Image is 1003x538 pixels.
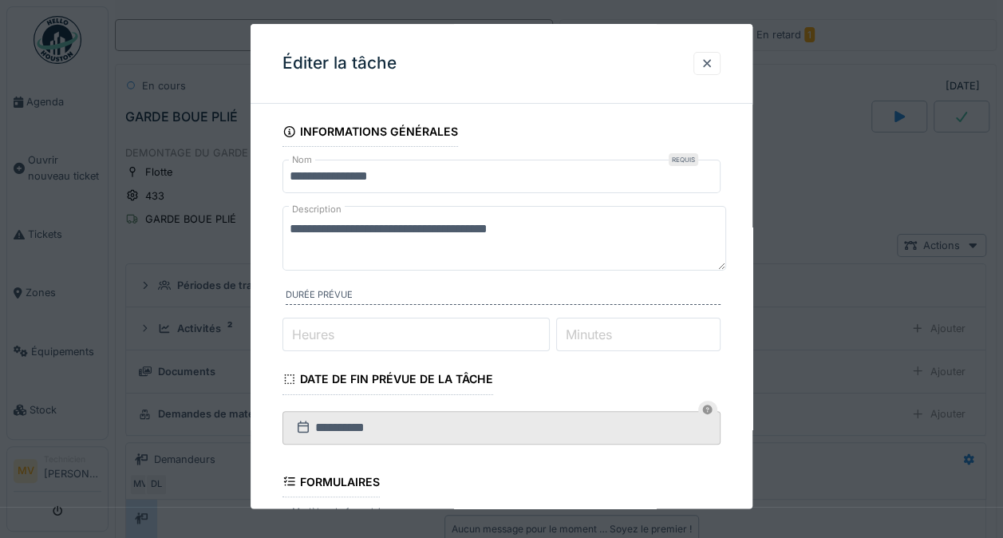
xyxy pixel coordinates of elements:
div: Informations générales [282,120,458,147]
div: Formulaires [282,470,380,497]
div: Requis [669,153,698,166]
div: Date de fin prévue de la tâche [282,368,493,395]
label: Description [289,200,345,220]
label: Nom [289,153,315,167]
label: Heures [289,325,338,344]
h3: Éditer la tâche [282,53,397,73]
label: Modèles de formulaires [289,505,397,519]
label: Minutes [563,325,615,344]
label: Durée prévue [286,288,721,306]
